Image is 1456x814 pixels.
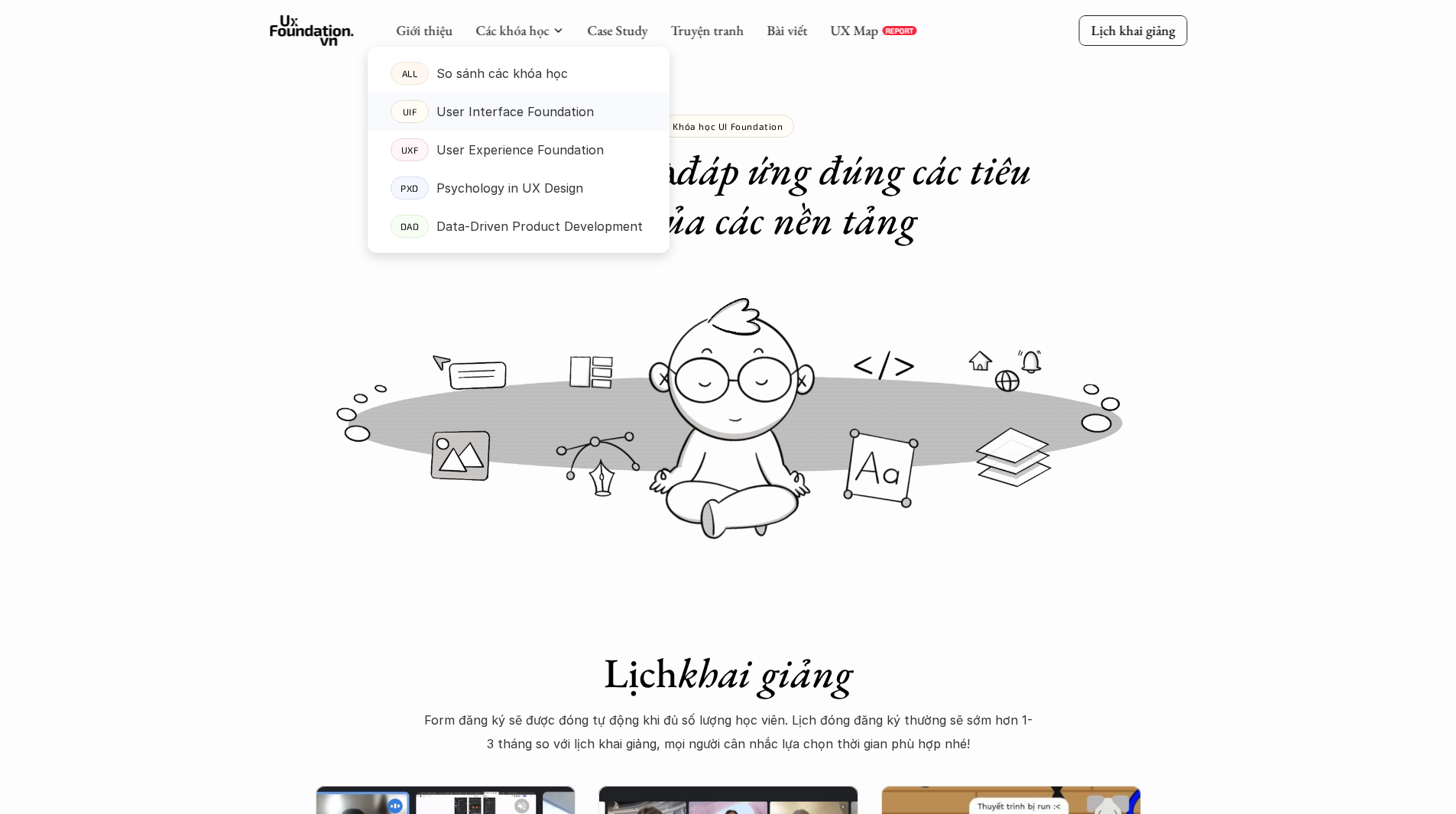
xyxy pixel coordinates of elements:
a: Giới thiệu [396,21,452,39]
p: Khóa học UI Foundation [673,121,783,131]
a: Case Study [587,21,647,39]
em: khai giảng [678,646,852,699]
p: Data-Driven Product Development [436,215,643,238]
a: ALLSo sánh các khóa học [368,54,670,92]
a: PXDPsychology in UX Design [368,169,670,207]
em: đáp ứng đúng các tiêu chuẩn của các nền tảng [540,143,1041,246]
h1: Lịch [423,648,1034,698]
p: So sánh các khóa học [436,62,568,85]
a: Lịch khai giảng [1078,15,1187,45]
a: Bài viết [767,21,807,39]
p: PXD [400,183,419,193]
p: UXF [400,144,418,155]
a: Truyện tranh [670,21,744,39]
p: User Interface Foundation [436,100,594,123]
p: UIF [402,106,417,117]
a: DADData-Driven Product Development [368,207,670,245]
a: UXFUser Experience Foundation [368,131,670,169]
p: Form đăng ký sẽ được đóng tự động khi đủ số lượng học viên. Lịch đóng đăng ký thường sẽ sớm hơn 1... [423,709,1034,755]
p: DAD [400,221,419,232]
p: Lịch khai giảng [1091,21,1175,39]
a: Các khóa học [475,21,549,39]
p: Psychology in UX Design [436,177,583,199]
a: UIFUser Interface Foundation [368,92,670,131]
p: ALL [401,68,417,79]
a: UX Map [830,21,878,39]
h1: Thiết kế đẹp và [423,145,1034,245]
p: REPORT [885,26,913,35]
p: User Experience Foundation [436,138,604,161]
